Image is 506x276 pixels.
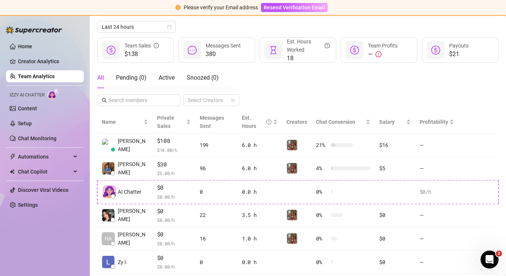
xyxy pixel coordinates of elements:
div: 6.0 h [242,141,278,149]
span: Chat Copilot [18,166,71,178]
span: Private Sales [157,115,174,129]
div: Est. Hours [242,114,272,130]
span: hourglass [269,46,278,55]
img: AI Chatter [47,89,59,99]
span: Messages Sent [200,115,224,129]
div: Pending ( 0 ) [116,73,147,82]
span: Zy l. [118,258,127,266]
span: $ 0.00 /h [157,216,191,224]
span: $108 [157,137,191,145]
div: $0 [379,258,410,266]
div: 16 [200,234,233,243]
span: $ 18.00 /h [157,146,191,154]
img: Greek [287,233,297,244]
span: $ 0.00 /h [157,240,191,247]
span: search [102,98,107,103]
span: Payouts [449,43,469,49]
th: Creators [282,111,312,134]
span: 2 [496,251,502,257]
div: $5 [379,164,410,172]
a: Home [18,43,32,49]
span: exclamation-circle [375,51,381,57]
span: 380 [206,50,241,59]
div: $0 [379,234,410,243]
span: Chat Conversion [316,119,355,125]
td: — [415,227,459,251]
span: Team Profits [368,43,398,49]
img: Chat Copilot [10,169,15,174]
a: Settings [18,202,38,208]
span: [PERSON_NAME] [118,230,148,247]
span: AI Chatter [118,188,141,196]
img: Greek [287,140,297,150]
td: — [415,157,459,181]
span: question-circle [266,114,272,130]
a: Chat Monitoring [18,135,56,141]
div: 0.0 h [242,258,278,266]
span: $ 0.00 /h [157,193,191,200]
span: 0 % [316,188,328,196]
img: Chester Tagayun… [102,162,114,175]
span: Profitability [420,119,448,125]
span: 0 % [316,234,328,243]
div: 0 [200,258,233,266]
span: $30 [157,160,191,169]
span: calendar [167,25,172,29]
div: 96 [200,164,233,172]
span: 0 % [316,211,328,219]
img: Greek [287,210,297,220]
th: Name [97,111,153,134]
span: $0 [157,207,191,216]
div: 6.0 h [242,164,278,172]
span: Resend Verification Email [264,4,325,10]
div: $16 [379,141,410,149]
span: Active [159,74,175,81]
span: 0 % [316,258,328,266]
span: $ 5.00 /h [157,169,191,177]
span: HA [105,234,112,243]
a: Creator Analytics [18,55,78,67]
div: 0 [200,188,233,196]
img: MK Bautista [102,209,114,221]
span: exclamation-circle [175,5,181,10]
span: $138 [125,50,159,59]
img: Zy lei [102,256,114,268]
a: Setup [18,120,32,126]
span: [PERSON_NAME] [118,160,148,177]
input: Search members [108,96,170,104]
span: $0 [157,183,191,192]
span: dollar-circle [350,46,359,55]
div: 22 [200,211,233,219]
img: Greek [287,163,297,174]
button: Resend Verification Email [261,3,328,12]
a: Team Analytics [18,73,55,79]
div: 1.0 h [242,234,278,243]
span: Last 24 hours [102,21,171,33]
span: 4 % [316,164,328,172]
span: Messages Sent [206,43,241,49]
span: thunderbolt [10,154,16,160]
img: izzy-ai-chatter-avatar-DDCN_rTZ.svg [103,185,116,198]
img: Alva K [102,139,114,151]
span: team [231,98,235,102]
span: Snoozed ( 0 ) [187,74,219,81]
span: [PERSON_NAME] [118,207,148,223]
div: — [368,50,398,59]
a: Content [18,105,37,111]
td: — [415,204,459,227]
div: 199 [200,141,233,149]
a: Discover Viral Videos [18,187,68,193]
div: 0.0 h [242,188,278,196]
span: message [188,46,197,55]
div: Est. Hours Worked [287,37,330,54]
span: question-circle [325,37,330,54]
div: 3.5 h [242,211,278,219]
span: $ 0.00 /h [157,263,191,270]
span: dollar-circle [107,46,116,55]
span: 18 [287,54,330,63]
span: $0 [157,230,191,239]
span: Automations [18,151,71,163]
div: Please verify your Email address [184,3,258,12]
span: Salary [379,119,395,125]
div: $0 [379,211,410,219]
